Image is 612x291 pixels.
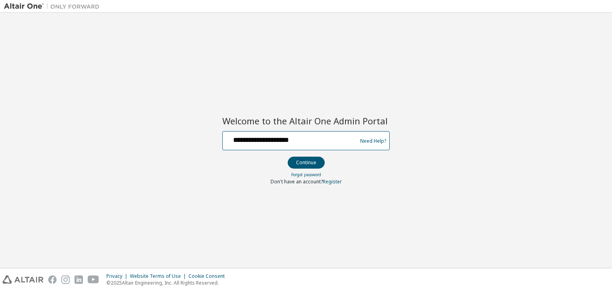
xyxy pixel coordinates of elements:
[323,178,342,185] a: Register
[271,178,323,185] span: Don't have an account?
[61,275,70,284] img: instagram.svg
[75,275,83,284] img: linkedin.svg
[291,172,321,177] a: Forgot password
[130,273,188,279] div: Website Terms of Use
[288,157,325,169] button: Continue
[88,275,99,284] img: youtube.svg
[106,273,130,279] div: Privacy
[48,275,57,284] img: facebook.svg
[2,275,43,284] img: altair_logo.svg
[222,115,390,126] h2: Welcome to the Altair One Admin Portal
[4,2,104,10] img: Altair One
[106,279,229,286] p: © 2025 Altair Engineering, Inc. All Rights Reserved.
[188,273,229,279] div: Cookie Consent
